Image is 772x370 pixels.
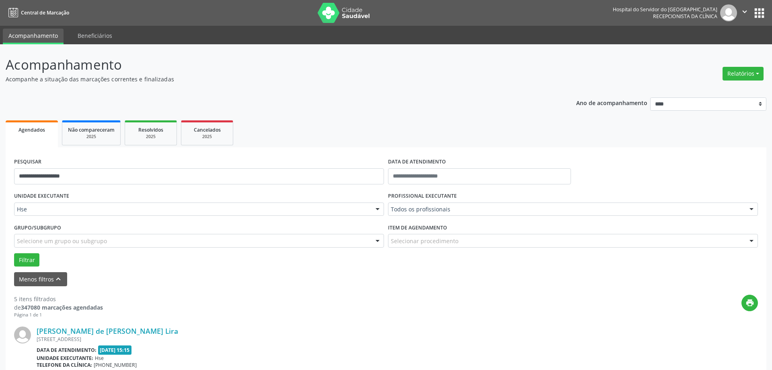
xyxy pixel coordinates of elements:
span: Cancelados [194,126,221,133]
img: img [14,327,31,343]
a: Beneficiários [72,29,118,43]
a: Central de Marcação [6,6,69,19]
div: 2025 [68,134,115,140]
b: Data de atendimento: [37,347,96,353]
span: Todos os profissionais [391,205,741,213]
b: Telefone da clínica: [37,362,92,368]
span: Selecionar procedimento [391,237,458,245]
label: Item de agendamento [388,221,447,234]
label: UNIDADE EXECUTANTE [14,190,69,203]
button: print [741,295,758,311]
button: Menos filtroskeyboard_arrow_up [14,272,67,286]
span: [PHONE_NUMBER] [94,362,137,368]
a: [PERSON_NAME] de [PERSON_NAME] Lira [37,327,178,335]
button: Filtrar [14,253,39,267]
button: apps [752,6,766,20]
span: Central de Marcação [21,9,69,16]
b: Unidade executante: [37,355,93,362]
div: Página 1 de 1 [14,312,103,318]
label: DATA DE ATENDIMENTO [388,156,446,168]
p: Acompanhamento [6,55,538,75]
label: Grupo/Subgrupo [14,221,61,234]
i:  [740,7,749,16]
button: Relatórios [723,67,764,81]
i: print [745,298,754,307]
div: 2025 [187,134,227,140]
div: [STREET_ADDRESS] [37,336,637,343]
div: de [14,303,103,312]
div: Hospital do Servidor do [GEOGRAPHIC_DATA] [613,6,717,13]
label: PROFISSIONAL EXECUTANTE [388,190,457,203]
div: 2025 [131,134,171,140]
strong: 347080 marcações agendadas [21,304,103,311]
span: Não compareceram [68,126,115,133]
p: Ano de acompanhamento [576,97,647,107]
button:  [737,4,752,21]
p: Acompanhe a situação das marcações correntes e finalizadas [6,75,538,83]
span: Recepcionista da clínica [653,13,717,20]
a: Acompanhamento [3,29,64,44]
i: keyboard_arrow_up [54,275,63,283]
img: img [720,4,737,21]
label: PESQUISAR [14,156,41,168]
span: [DATE] 15:15 [98,345,132,355]
div: 5 itens filtrados [14,295,103,303]
span: Hse [95,355,104,362]
span: Hse [17,205,368,213]
span: Selecione um grupo ou subgrupo [17,237,107,245]
span: Resolvidos [138,126,163,133]
span: Agendados [18,126,45,133]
